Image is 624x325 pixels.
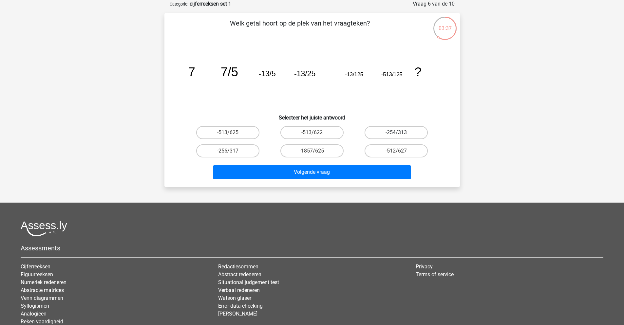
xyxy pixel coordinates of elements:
tspan: -13/125 [345,71,363,77]
a: Reken vaardigheid [21,318,63,325]
a: Abstract redeneren [218,271,261,278]
label: -513/622 [280,126,344,139]
tspan: 7/5 [220,65,238,79]
img: Assessly logo [21,221,67,236]
label: -256/317 [196,144,259,157]
h5: Assessments [21,244,603,252]
a: Redactiesommen [218,263,258,270]
tspan: -13/25 [294,69,315,78]
a: Figuurreeksen [21,271,53,278]
strong: cijferreeksen set 1 [190,1,231,7]
a: Syllogismen [21,303,49,309]
a: Watson glaser [218,295,251,301]
a: Privacy [416,263,433,270]
a: Situational judgement test [218,279,279,285]
a: Terms of service [416,271,454,278]
h6: Selecteer het juiste antwoord [175,109,449,121]
a: Verbaal redeneren [218,287,260,293]
a: Error data checking [218,303,263,309]
a: Venn diagrammen [21,295,63,301]
tspan: -13/5 [258,69,275,78]
label: -1857/625 [280,144,344,157]
tspan: 7 [188,65,195,79]
tspan: -513/125 [381,71,402,77]
p: Welk getal hoort op de plek van het vraagteken? [175,18,425,38]
a: [PERSON_NAME] [218,311,257,317]
tspan: ? [414,65,421,79]
a: Analogieen [21,311,47,317]
label: -512/627 [365,144,428,157]
button: Volgende vraag [213,165,411,179]
label: -513/625 [196,126,259,139]
small: Categorie: [170,2,188,7]
a: Abstracte matrices [21,287,64,293]
div: 03:37 [433,16,457,32]
a: Cijferreeksen [21,263,50,270]
label: -254/313 [365,126,428,139]
a: Numeriek redeneren [21,279,66,285]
